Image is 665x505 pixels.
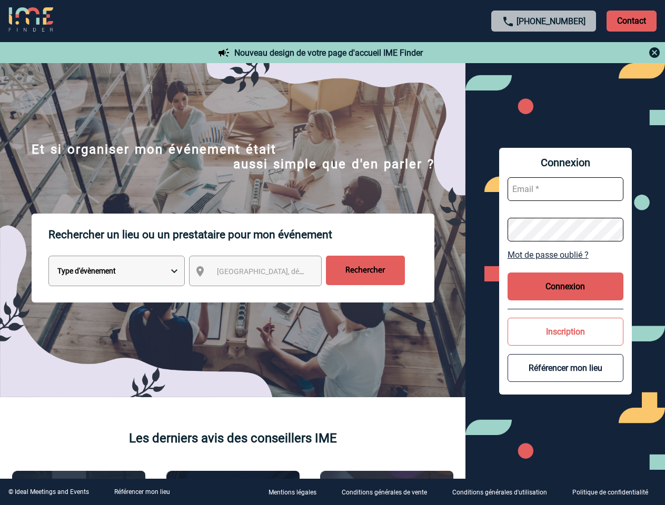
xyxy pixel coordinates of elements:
[8,488,89,496] div: © Ideal Meetings and Events
[607,11,657,32] p: Contact
[508,156,623,169] span: Connexion
[444,487,564,497] a: Conditions générales d'utilisation
[48,214,434,256] p: Rechercher un lieu ou un prestataire pour mon événement
[217,267,363,276] span: [GEOGRAPHIC_DATA], département, région...
[572,489,648,497] p: Politique de confidentialité
[269,489,316,497] p: Mentions légales
[502,15,514,28] img: call-24-px.png
[333,487,444,497] a: Conditions générales de vente
[452,489,547,497] p: Conditions générales d'utilisation
[564,487,665,497] a: Politique de confidentialité
[114,488,170,496] a: Référencer mon lieu
[508,177,623,201] input: Email *
[326,256,405,285] input: Rechercher
[517,16,585,26] a: [PHONE_NUMBER]
[508,318,623,346] button: Inscription
[508,272,623,300] button: Connexion
[508,250,623,260] a: Mot de passe oublié ?
[342,489,427,497] p: Conditions générales de vente
[508,354,623,382] button: Référencer mon lieu
[260,487,333,497] a: Mentions légales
